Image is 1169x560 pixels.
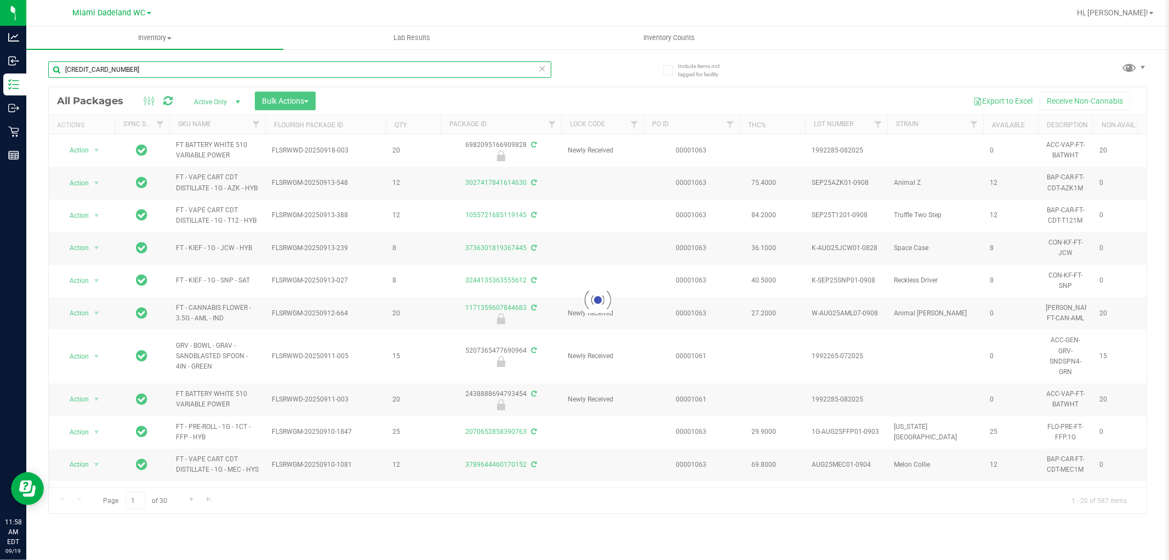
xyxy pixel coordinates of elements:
span: Hi, [PERSON_NAME]! [1077,8,1148,17]
inline-svg: Analytics [8,32,19,43]
inline-svg: Inventory [8,79,19,90]
span: Clear [539,61,546,76]
a: Lab Results [283,26,540,49]
inline-svg: Outbound [8,103,19,114]
span: Inventory [26,33,283,43]
iframe: Resource center [11,472,44,505]
span: Miami Dadeland WC [73,8,146,18]
inline-svg: Retail [8,126,19,137]
a: Inventory Counts [540,26,797,49]
input: Search Package ID, Item Name, SKU, Lot or Part Number... [48,61,551,78]
span: Lab Results [379,33,445,43]
a: Inventory [26,26,283,49]
p: 09/19 [5,547,21,555]
p: 11:58 AM EDT [5,517,21,547]
inline-svg: Reports [8,150,19,161]
inline-svg: Inbound [8,55,19,66]
span: Include items not tagged for facility [678,62,733,78]
span: Inventory Counts [629,33,710,43]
